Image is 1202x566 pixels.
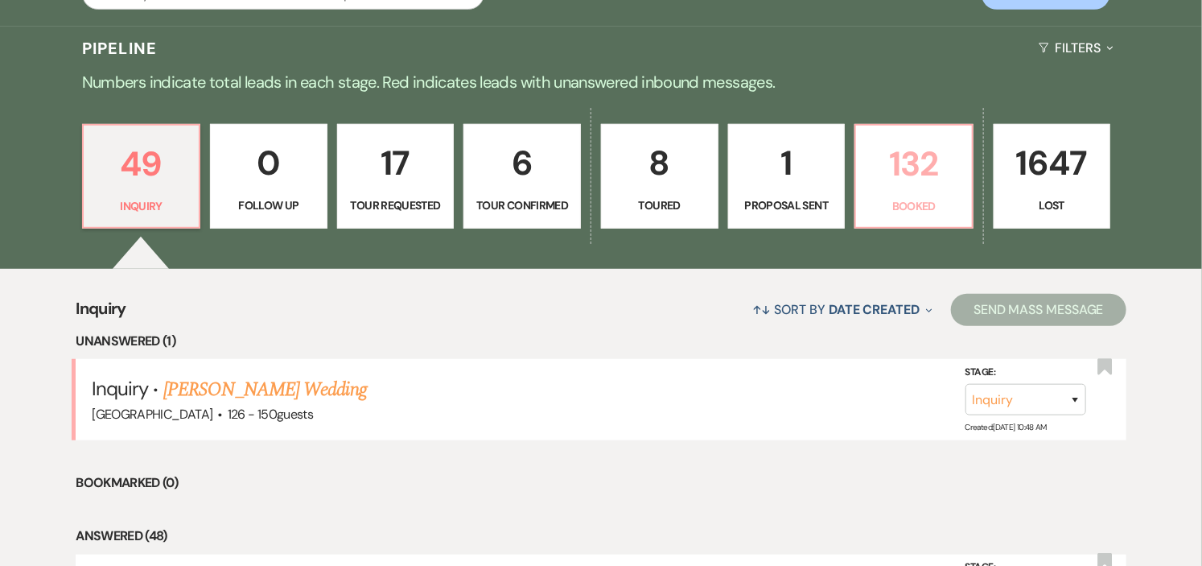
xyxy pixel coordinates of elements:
a: 8Toured [601,124,718,229]
a: 17Tour Requested [337,124,455,229]
p: 132 [866,137,962,191]
p: Lost [1004,196,1101,214]
span: Inquiry [76,296,126,331]
a: 0Follow Up [210,124,327,229]
span: Inquiry [92,376,148,401]
a: 1647Lost [994,124,1111,229]
p: 49 [93,137,190,191]
li: Answered (48) [76,526,1126,547]
button: Sort By Date Created [746,288,939,331]
span: ↑↓ [752,301,772,318]
p: Tour Requested [348,196,444,214]
p: 8 [611,136,708,190]
label: Stage: [965,364,1086,382]
span: Created: [DATE] 10:48 AM [965,422,1047,432]
p: Inquiry [93,197,190,215]
p: Numbers indicate total leads in each stage. Red indicates leads with unanswered inbound messages. [22,69,1180,95]
p: 6 [474,136,570,190]
a: 6Tour Confirmed [463,124,581,229]
a: 1Proposal Sent [728,124,846,229]
p: Booked [866,197,962,215]
p: 1 [739,136,835,190]
span: [GEOGRAPHIC_DATA] [92,406,212,423]
a: [PERSON_NAME] Wedding [163,375,367,404]
a: 49Inquiry [82,124,201,229]
p: Follow Up [220,196,317,214]
p: Tour Confirmed [474,196,570,214]
p: Toured [611,196,708,214]
h3: Pipeline [82,37,158,60]
p: 1647 [1004,136,1101,190]
span: 126 - 150 guests [228,406,313,423]
span: Date Created [829,301,920,318]
li: Unanswered (1) [76,331,1126,352]
li: Bookmarked (0) [76,473,1126,494]
p: 0 [220,136,317,190]
button: Send Mass Message [951,294,1126,326]
button: Filters [1032,27,1120,69]
p: Proposal Sent [739,196,835,214]
a: 132Booked [854,124,974,229]
p: 17 [348,136,444,190]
